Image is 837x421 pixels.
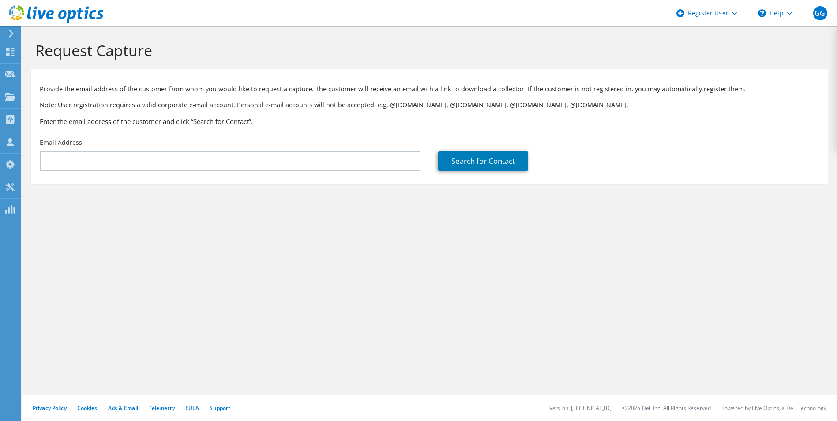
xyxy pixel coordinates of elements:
h3: Enter the email address of the customer and click “Search for Contact”. [40,117,819,126]
svg: \n [758,9,766,17]
span: GG [813,6,827,20]
h1: Request Capture [35,41,819,60]
a: Cookies [77,404,98,412]
a: Telemetry [149,404,175,412]
li: © 2025 Dell Inc. All Rights Reserved [622,404,711,412]
label: Email Address [40,138,82,147]
li: Version: [TECHNICAL_ID] [549,404,612,412]
a: Search for Contact [438,151,528,171]
a: Support [210,404,230,412]
p: Note: User registration requires a valid corporate e-mail account. Personal e-mail accounts will ... [40,100,819,110]
a: Ads & Email [108,404,138,412]
p: Provide the email address of the customer from whom you would like to request a capture. The cust... [40,84,819,94]
a: EULA [185,404,199,412]
li: Powered by Live Optics, a Dell Technology [721,404,826,412]
a: Privacy Policy [33,404,67,412]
